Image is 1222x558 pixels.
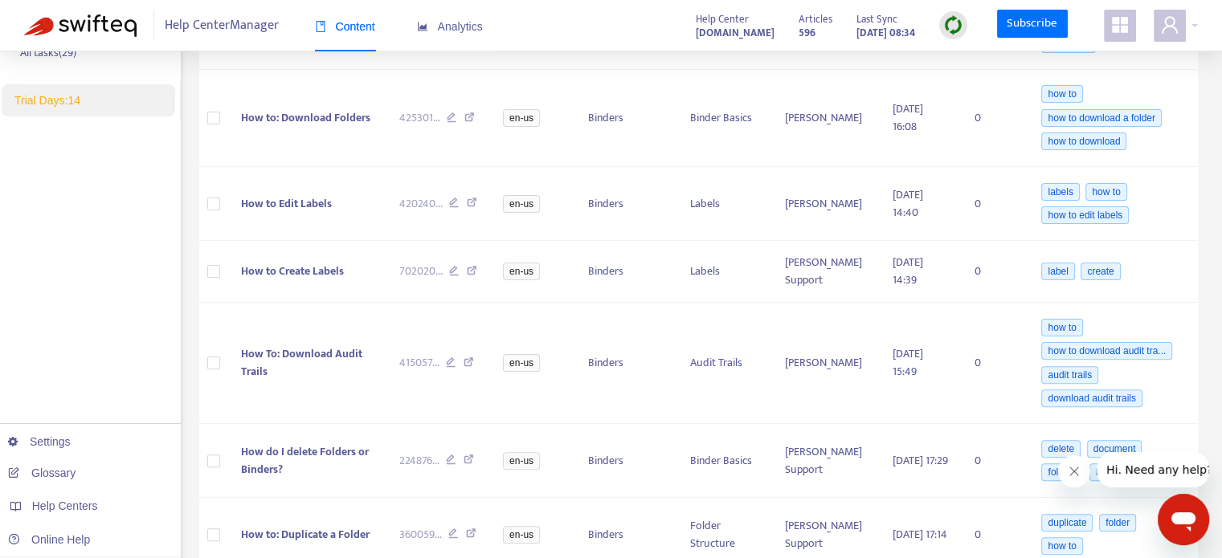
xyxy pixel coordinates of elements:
[1041,132,1126,150] span: how to download
[165,10,279,41] span: Help Center Manager
[241,442,369,479] span: How do I delete Folders or Binders?
[503,354,540,372] span: en-us
[575,70,677,168] td: Binders
[575,167,677,241] td: Binders
[893,525,947,544] span: [DATE] 17:14
[799,24,815,42] strong: 596
[241,525,370,544] span: How to: Duplicate a Folder
[8,533,90,546] a: Online Help
[772,303,880,424] td: [PERSON_NAME]
[398,195,442,213] span: 420240 ...
[1110,15,1130,35] span: appstore
[677,70,772,168] td: Binder Basics
[772,70,880,168] td: [PERSON_NAME]
[696,24,774,42] strong: [DOMAIN_NAME]
[503,109,540,127] span: en-us
[677,303,772,424] td: Audit Trails
[20,44,76,61] p: All tasks ( 29 )
[1158,494,1209,545] iframe: Button to launch messaging window
[1041,263,1074,280] span: label
[1041,183,1079,201] span: labels
[14,94,80,107] span: Trial Days: 14
[962,303,1026,424] td: 0
[677,241,772,303] td: Labels
[398,354,439,372] span: 415057 ...
[398,452,439,470] span: 224876 ...
[32,499,98,512] span: Help Centers
[1041,342,1172,360] span: how to download audit tra...
[24,14,137,37] img: Swifteq
[503,452,540,470] span: en-us
[772,424,880,498] td: [PERSON_NAME] Support
[1085,183,1126,201] span: how to
[772,241,880,303] td: [PERSON_NAME] Support
[8,435,71,448] a: Settings
[893,100,923,136] span: [DATE] 16:08
[856,24,915,42] strong: [DATE] 08:34
[696,23,774,42] a: [DOMAIN_NAME]
[1041,389,1142,407] span: download audit trails
[398,109,439,127] span: 425301 ...
[10,11,116,24] span: Hi. Need any help?
[1041,109,1161,127] span: how to download a folder
[1160,15,1179,35] span: user
[8,466,76,479] a: Glossary
[398,263,442,280] span: 702020 ...
[1081,263,1120,280] span: create
[575,303,677,424] td: Binders
[503,195,540,213] span: en-us
[503,526,540,544] span: en-us
[1058,455,1090,487] iframe: Close message
[1087,440,1142,458] span: document
[398,526,441,544] span: 360059 ...
[1097,452,1209,487] iframe: Message from company
[1041,537,1082,555] span: how to
[962,424,1026,498] td: 0
[893,451,948,470] span: [DATE] 17:29
[696,10,749,28] span: Help Center
[503,263,540,280] span: en-us
[1041,463,1083,481] span: folders
[856,10,897,28] span: Last Sync
[997,10,1068,39] a: Subscribe
[575,424,677,498] td: Binders
[1099,514,1136,532] span: folder
[962,241,1026,303] td: 0
[943,15,963,35] img: sync.dc5367851b00ba804db3.png
[893,344,923,381] span: [DATE] 15:49
[962,70,1026,168] td: 0
[417,21,428,32] span: area-chart
[1041,514,1093,532] span: duplicate
[1041,85,1082,103] span: how to
[241,262,344,280] span: How to Create Labels
[893,253,923,289] span: [DATE] 14:39
[1041,206,1129,224] span: how to edit labels
[677,424,772,498] td: Binder Basics
[1041,366,1098,384] span: audit trails
[315,20,375,33] span: Content
[1041,319,1082,336] span: how to
[241,194,332,213] span: How to Edit Labels
[315,21,326,32] span: book
[1041,440,1081,458] span: delete
[799,10,832,28] span: Articles
[241,344,362,381] span: How To: Download Audit Trails
[677,167,772,241] td: Labels
[962,167,1026,241] td: 0
[772,167,880,241] td: [PERSON_NAME]
[241,108,370,127] span: How to: Download Folders
[575,241,677,303] td: Binders
[417,20,483,33] span: Analytics
[893,185,923,222] span: [DATE] 14:40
